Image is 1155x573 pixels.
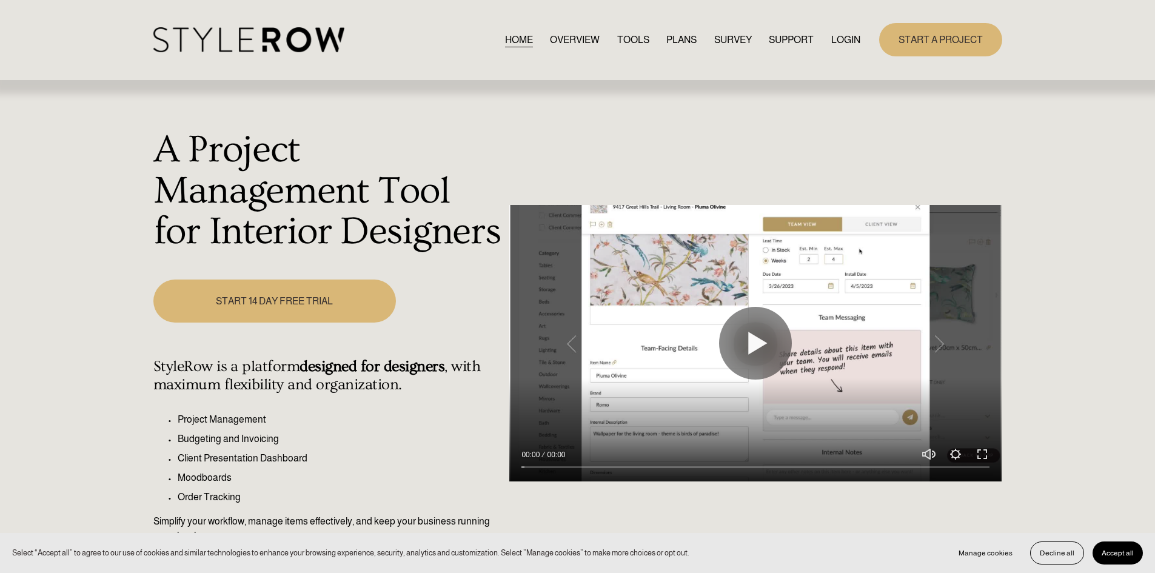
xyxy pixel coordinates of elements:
[153,27,344,52] img: StyleRow
[543,449,568,461] div: Duration
[959,549,1013,557] span: Manage cookies
[153,280,396,323] a: START 14 DAY FREE TRIAL
[1093,541,1143,565] button: Accept all
[550,32,600,48] a: OVERVIEW
[714,32,752,48] a: SURVEY
[178,432,503,446] p: Budgeting and Invoicing
[1102,549,1134,557] span: Accept all
[153,358,503,394] h4: StyleRow is a platform , with maximum flexibility and organization.
[769,32,814,48] a: folder dropdown
[949,541,1022,565] button: Manage cookies
[178,451,503,466] p: Client Presentation Dashboard
[831,32,860,48] a: LOGIN
[617,32,649,48] a: TOOLS
[666,32,697,48] a: PLANS
[769,33,814,47] span: SUPPORT
[178,490,503,504] p: Order Tracking
[879,23,1002,56] a: START A PROJECT
[521,449,543,461] div: Current time
[153,514,503,543] p: Simplify your workflow, manage items effectively, and keep your business running seamlessly.
[178,412,503,427] p: Project Management
[300,358,444,375] strong: designed for designers
[1040,549,1074,557] span: Decline all
[505,32,533,48] a: HOME
[521,463,989,472] input: Seek
[1030,541,1084,565] button: Decline all
[719,307,792,380] button: Play
[178,471,503,485] p: Moodboards
[153,130,503,253] h1: A Project Management Tool for Interior Designers
[12,547,689,558] p: Select “Accept all” to agree to our use of cookies and similar technologies to enhance your brows...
